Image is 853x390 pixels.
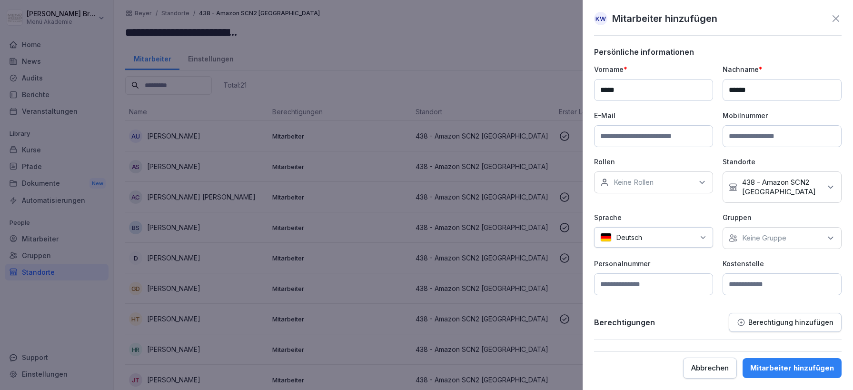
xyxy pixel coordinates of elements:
p: Standorte [723,157,842,167]
p: Keine Gruppe [742,233,786,243]
button: Mitarbeiter hinzufügen [743,358,842,378]
p: Berechtigungen [594,318,655,327]
p: Berechtigung hinzufügen [748,319,833,326]
p: Persönliche informationen [594,47,842,57]
p: Gruppen [723,212,842,222]
p: Kostenstelle [723,259,842,269]
p: Vorname [594,64,713,74]
div: Mitarbeiter hinzufügen [750,363,834,373]
img: de.svg [600,233,612,242]
p: Rollen [594,157,713,167]
p: Nachname [723,64,842,74]
p: Keine Rollen [614,178,654,187]
p: Mitarbeiter hinzufügen [612,11,717,26]
button: Abbrechen [683,358,737,379]
p: Mobilnummer [723,110,842,120]
div: Deutsch [594,227,713,248]
div: Abbrechen [691,363,729,373]
p: 438 - Amazon SCN2 [GEOGRAPHIC_DATA] [742,178,821,197]
p: Sprache [594,212,713,222]
button: Berechtigung hinzufügen [729,313,842,332]
p: E-Mail [594,110,713,120]
p: Personalnummer [594,259,713,269]
div: KW [594,12,607,25]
